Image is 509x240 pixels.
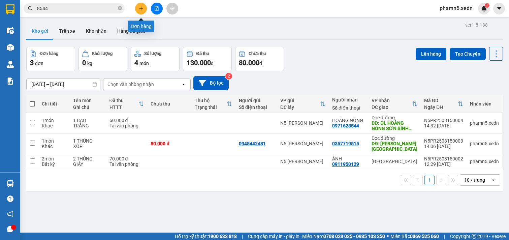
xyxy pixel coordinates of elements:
[372,115,417,120] div: Dọc đường
[73,98,102,103] div: Tên món
[277,95,329,113] th: Toggle SortBy
[424,123,463,128] div: 14:32 [DATE]
[154,6,159,11] span: file-add
[28,6,33,11] span: search
[73,104,102,110] div: Ghi chú
[249,51,266,56] div: Chưa thu
[372,120,417,131] div: DĐ: ĐL HOÀNG NÔNG SƠN BÌNH KHÁNH SƠN
[424,144,463,149] div: 14:06 [DATE]
[332,141,359,146] div: 0357719515
[109,104,139,110] div: HTTT
[151,101,188,107] div: Chưa thu
[372,136,417,141] div: Dọc đường
[416,48,446,60] button: Lên hàng
[424,118,463,123] div: N5PR2508150004
[239,98,274,103] div: Người gửi
[151,141,188,146] div: 80.000 đ
[242,233,243,240] span: |
[7,27,14,34] img: warehouse-icon
[7,226,13,232] span: message
[280,104,320,110] div: ĐC lấy
[450,48,486,60] button: Tạo Chuyến
[87,61,92,66] span: kg
[332,161,359,167] div: 0911950129
[26,47,75,71] button: Đơn hàng3đơn
[235,47,284,71] button: Chưa thu80.000đ
[248,233,300,240] span: Cung cấp máy in - giấy in:
[107,81,154,88] div: Chọn văn phòng nhận
[193,76,229,90] button: Bộ lọc
[170,6,174,11] span: aim
[109,156,144,161] div: 70.000 đ
[444,233,445,240] span: |
[42,161,66,167] div: Bất kỳ
[239,104,274,110] div: Số điện thoại
[40,51,58,56] div: Đơn hàng
[175,233,237,240] span: Hỗ trợ kỹ thuật:
[109,123,144,128] div: Tại văn phòng
[280,98,320,103] div: VP gửi
[434,4,478,12] span: phamn5.xedn
[410,234,439,239] strong: 0369 525 060
[372,98,412,103] div: VP nhận
[30,59,34,67] span: 3
[42,123,66,128] div: Khác
[332,97,365,102] div: Người nhận
[42,118,66,123] div: 1 món
[7,180,14,187] img: warehouse-icon
[27,79,100,90] input: Select a date range.
[181,82,186,87] svg: open
[35,61,43,66] span: đơn
[208,234,237,239] strong: 1900 633 818
[134,59,138,67] span: 4
[421,95,467,113] th: Toggle SortBy
[472,234,476,239] span: copyright
[7,78,14,85] img: solution-icon
[139,6,144,11] span: plus
[7,44,14,51] img: warehouse-icon
[7,196,13,202] span: question-circle
[259,61,262,66] span: đ
[26,23,54,39] button: Kho gửi
[372,141,417,152] div: DĐ: TÔ HẠP KHÁNH SƠN
[6,4,14,14] img: logo-vxr
[73,156,102,167] div: 2 THÙNG GIẤY
[37,5,117,12] input: Tìm tên, số ĐT hoặc mã đơn
[73,118,102,128] div: 1 BAO TRẮNG
[211,61,214,66] span: đ
[166,3,178,14] button: aim
[280,120,325,126] div: N5 [PERSON_NAME]
[112,23,151,39] button: Hàng đã giao
[302,233,385,240] span: Miền Nam
[424,156,463,161] div: N5PR2508150002
[82,59,86,67] span: 0
[368,95,421,113] th: Toggle SortBy
[424,175,435,185] button: 1
[196,51,209,56] div: Đã thu
[195,98,227,103] div: Thu hộ
[390,233,439,240] span: Miền Bắc
[332,118,365,123] div: HOÀNG NÔNG
[7,61,14,68] img: warehouse-icon
[78,47,127,71] button: Khối lượng0kg
[493,3,505,14] button: caret-down
[183,47,232,71] button: Đã thu130.000đ
[131,47,180,71] button: Số lượng4món
[323,234,385,239] strong: 0708 023 035 - 0935 103 250
[54,23,81,39] button: Trên xe
[239,59,259,67] span: 80.000
[470,141,499,146] div: phamn5.xedn
[280,159,325,164] div: N5 [PERSON_NAME]
[135,3,147,14] button: plus
[187,59,211,67] span: 130.000
[42,156,66,161] div: 2 món
[470,159,499,164] div: phamn5.xedn
[424,104,458,110] div: Ngày ĐH
[280,141,325,146] div: N5 [PERSON_NAME]
[496,5,502,11] span: caret-down
[195,104,227,110] div: Trạng thái
[106,95,148,113] th: Toggle SortBy
[118,5,122,12] span: close-circle
[225,73,232,80] sup: 2
[109,98,139,103] div: Đã thu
